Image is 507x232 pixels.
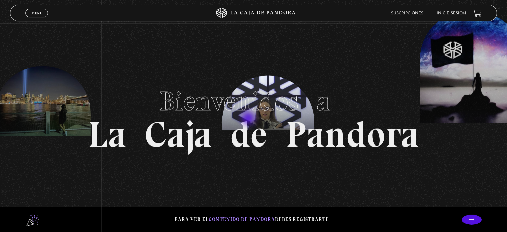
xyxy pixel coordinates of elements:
span: Cerrar [29,17,45,21]
span: Bienvenidos a [159,85,348,117]
a: Suscripciones [391,11,423,15]
span: Menu [31,11,42,15]
p: Para ver el debes registrarte [175,215,329,224]
span: contenido de Pandora [209,216,275,222]
h1: La Caja de Pandora [88,79,419,153]
a: View your shopping cart [473,8,482,17]
a: Inicie sesión [437,11,466,15]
